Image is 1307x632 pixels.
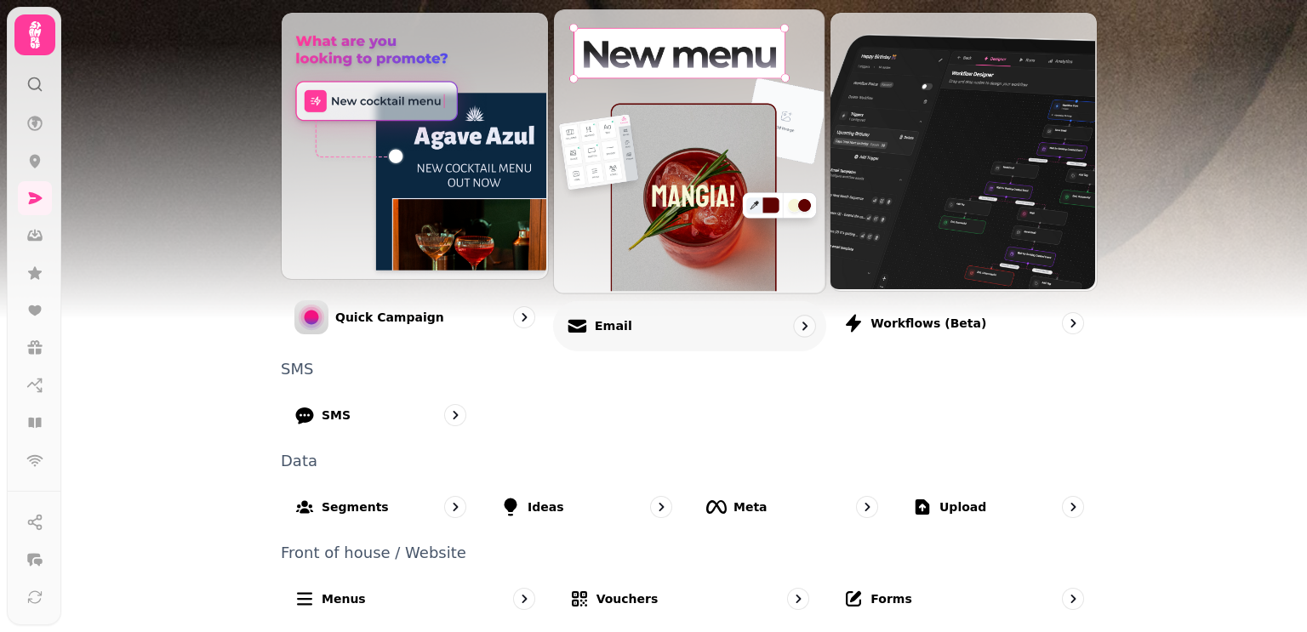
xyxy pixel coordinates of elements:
p: Ideas [528,498,564,515]
svg: go to [653,498,670,515]
a: EmailEmail [553,9,826,351]
p: Upload [939,498,986,515]
a: Segments [281,482,480,532]
p: Quick Campaign [335,309,444,326]
svg: go to [1064,315,1082,332]
svg: go to [1064,498,1082,515]
img: Quick Campaign [280,11,546,277]
svg: go to [790,590,807,607]
svg: go to [516,309,533,326]
p: Data [281,453,1098,469]
p: Vouchers [596,590,659,607]
p: Meta [733,498,768,515]
svg: go to [796,317,813,334]
a: Forms [830,574,1098,623]
p: Front of house / Website [281,545,1098,561]
svg: go to [516,590,533,607]
a: Menus [281,574,549,623]
p: Forms [870,590,911,607]
a: Ideas [487,482,686,532]
svg: go to [447,498,464,515]
a: Vouchers [556,574,824,623]
p: Workflows (beta) [870,315,986,332]
p: Menus [322,590,366,607]
img: Workflows (beta) [829,11,1095,289]
p: Email [594,317,631,334]
a: Workflows (beta)Workflows (beta) [830,12,1098,348]
a: SMS [281,390,480,440]
svg: go to [1064,590,1082,607]
p: SMS [281,362,1098,377]
svg: go to [447,407,464,424]
a: Upload [899,482,1098,532]
a: Meta [693,482,892,532]
a: Quick CampaignQuick Campaign [281,12,549,348]
svg: go to [859,498,876,515]
p: SMS [322,407,351,424]
img: Email [551,8,823,291]
p: Segments [322,498,389,515]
